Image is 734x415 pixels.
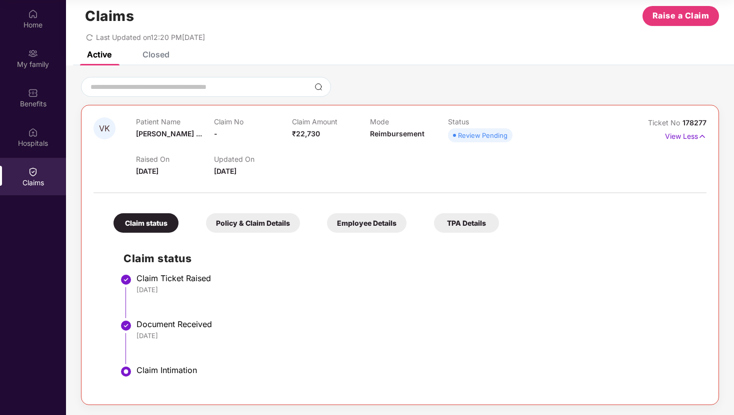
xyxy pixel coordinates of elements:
[136,155,214,163] p: Raised On
[136,331,696,340] div: [DATE]
[214,129,217,138] span: -
[370,117,448,126] p: Mode
[370,129,424,138] span: Reimbursement
[142,49,169,59] div: Closed
[206,213,300,233] div: Policy & Claim Details
[28,88,38,98] img: svg+xml;base64,PHN2ZyBpZD0iQmVuZWZpdHMiIHhtbG5zPSJodHRwOi8vd3d3LnczLm9yZy8yMDAwL3N2ZyIgd2lkdGg9Ij...
[665,128,706,142] p: View Less
[86,33,93,41] span: redo
[123,250,696,267] h2: Claim status
[136,129,202,138] span: [PERSON_NAME] ...
[28,9,38,19] img: svg+xml;base64,PHN2ZyBpZD0iSG9tZSIgeG1sbnM9Imh0dHA6Ly93d3cudzMub3JnLzIwMDAvc3ZnIiB3aWR0aD0iMjAiIG...
[698,131,706,142] img: svg+xml;base64,PHN2ZyB4bWxucz0iaHR0cDovL3d3dy53My5vcmcvMjAwMC9zdmciIHdpZHRoPSIxNyIgaGVpZ2h0PSIxNy...
[136,117,214,126] p: Patient Name
[136,167,158,175] span: [DATE]
[136,365,696,375] div: Claim Intimation
[642,6,719,26] button: Raise a Claim
[28,167,38,177] img: svg+xml;base64,PHN2ZyBpZD0iQ2xhaW0iIHhtbG5zPSJodHRwOi8vd3d3LnczLm9yZy8yMDAwL3N2ZyIgd2lkdGg9IjIwIi...
[99,124,110,133] span: VK
[434,213,499,233] div: TPA Details
[96,33,205,41] span: Last Updated on 12:20 PM[DATE]
[120,366,132,378] img: svg+xml;base64,PHN2ZyBpZD0iU3RlcC1BY3RpdmUtMzJ4MzIiIHhtbG5zPSJodHRwOi8vd3d3LnczLm9yZy8yMDAwL3N2Zy...
[448,117,526,126] p: Status
[648,118,682,127] span: Ticket No
[292,129,320,138] span: ₹22,730
[28,127,38,137] img: svg+xml;base64,PHN2ZyBpZD0iSG9zcGl0YWxzIiB4bWxucz0iaHR0cDovL3d3dy53My5vcmcvMjAwMC9zdmciIHdpZHRoPS...
[120,274,132,286] img: svg+xml;base64,PHN2ZyBpZD0iU3RlcC1Eb25lLTMyeDMyIiB4bWxucz0iaHR0cDovL3d3dy53My5vcmcvMjAwMC9zdmciIH...
[113,213,178,233] div: Claim status
[87,49,111,59] div: Active
[314,83,322,91] img: svg+xml;base64,PHN2ZyBpZD0iU2VhcmNoLTMyeDMyIiB4bWxucz0iaHR0cDovL3d3dy53My5vcmcvMjAwMC9zdmciIHdpZH...
[652,9,709,22] span: Raise a Claim
[682,118,706,127] span: 178277
[458,130,507,140] div: Review Pending
[85,7,134,24] h1: Claims
[136,285,696,294] div: [DATE]
[327,213,406,233] div: Employee Details
[120,320,132,332] img: svg+xml;base64,PHN2ZyBpZD0iU3RlcC1Eb25lLTMyeDMyIiB4bWxucz0iaHR0cDovL3d3dy53My5vcmcvMjAwMC9zdmciIH...
[214,155,292,163] p: Updated On
[136,319,696,329] div: Document Received
[292,117,370,126] p: Claim Amount
[28,48,38,58] img: svg+xml;base64,PHN2ZyB3aWR0aD0iMjAiIGhlaWdodD0iMjAiIHZpZXdCb3g9IjAgMCAyMCAyMCIgZmlsbD0ibm9uZSIgeG...
[214,117,292,126] p: Claim No
[214,167,236,175] span: [DATE]
[136,273,696,283] div: Claim Ticket Raised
